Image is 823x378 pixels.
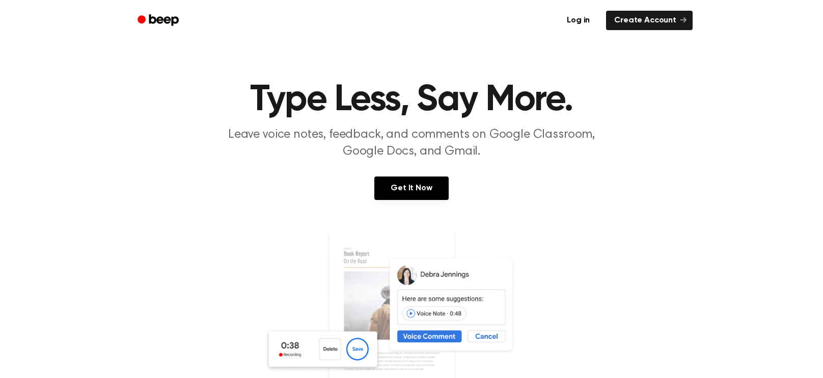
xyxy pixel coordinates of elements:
h1: Type Less, Say More. [151,82,672,118]
a: Log in [557,9,600,32]
a: Get It Now [374,177,448,200]
a: Create Account [606,11,693,30]
p: Leave voice notes, feedback, and comments on Google Classroom, Google Docs, and Gmail. [216,127,607,160]
a: Beep [130,11,188,31]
